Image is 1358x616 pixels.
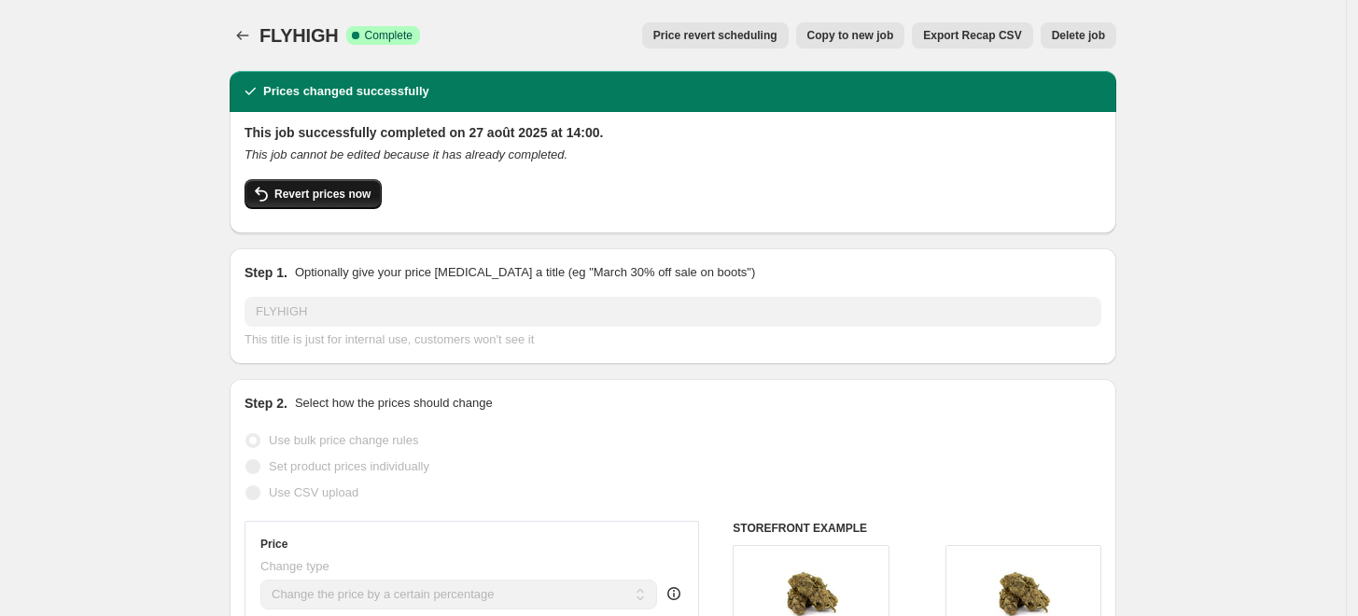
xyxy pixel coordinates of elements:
span: Revert prices now [274,187,371,202]
input: 30% off holiday sale [245,297,1101,327]
span: Change type [260,559,329,573]
button: Price revert scheduling [642,22,789,49]
span: Set product prices individually [269,459,429,473]
button: Copy to new job [796,22,905,49]
h6: STOREFRONT EXAMPLE [733,521,1101,536]
span: Price revert scheduling [653,28,777,43]
span: Use bulk price change rules [269,433,418,447]
h2: Step 1. [245,263,287,282]
h3: Price [260,537,287,552]
span: Use CSV upload [269,485,358,499]
div: help [665,584,683,603]
span: Delete job [1052,28,1105,43]
span: FLYHIGH [259,25,339,46]
button: Price change jobs [230,22,256,49]
button: Delete job [1041,22,1116,49]
p: Select how the prices should change [295,394,493,413]
i: This job cannot be edited because it has already completed. [245,147,567,161]
button: Export Recap CSV [912,22,1032,49]
span: Export Recap CSV [923,28,1021,43]
h2: Prices changed successfully [263,82,429,101]
span: Copy to new job [807,28,894,43]
span: Complete [365,28,413,43]
span: This title is just for internal use, customers won't see it [245,332,534,346]
button: Revert prices now [245,179,382,209]
h2: This job successfully completed on 27 août 2025 at 14:00. [245,123,1101,142]
h2: Step 2. [245,394,287,413]
p: Optionally give your price [MEDICAL_DATA] a title (eg "March 30% off sale on boots") [295,263,755,282]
